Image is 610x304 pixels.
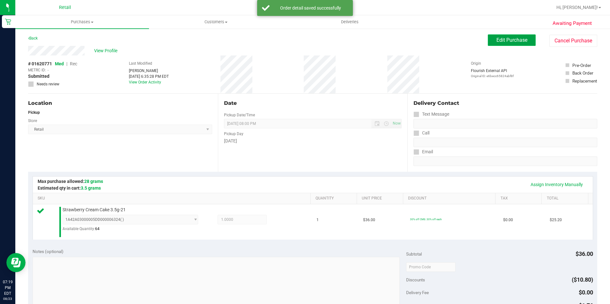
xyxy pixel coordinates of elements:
[501,196,539,201] a: Tax
[37,81,59,87] span: Needs review
[547,196,585,201] a: Total
[15,19,149,25] span: Purchases
[95,227,100,231] span: 64
[273,5,348,11] div: Order detail saved successfully
[413,119,597,128] input: Format: (999) 999-9999
[413,128,429,138] label: Call
[406,262,456,272] input: Promo Code
[84,179,103,184] span: 28 grams
[224,99,402,107] div: Date
[149,19,282,25] span: Customers
[6,253,26,272] iframe: Resource center
[28,36,38,40] a: Back
[28,99,212,107] div: Location
[362,196,400,201] a: Unit Price
[63,207,126,213] span: Strawberry Cream Cake 3.5g-21
[149,15,283,29] a: Customers
[526,179,587,190] a: Assign Inventory Manually
[38,185,101,191] span: Estimated qty in cart:
[28,73,49,80] span: Submitted
[471,74,514,78] p: Original ID: e6becc65824abf8f
[129,74,169,79] div: [DATE] 6:35:28 PM EDT
[413,99,597,107] div: Delivery Contact
[129,61,152,66] label: Last Modified
[55,61,64,66] span: Med
[59,5,71,10] span: Retail
[3,279,12,296] p: 07:19 PM EDT
[576,250,593,257] span: $36.00
[316,217,319,223] span: 1
[496,37,527,43] span: Edit Purchase
[3,296,12,301] p: 08/23
[413,110,449,119] label: Text Message
[550,217,562,223] span: $25.20
[224,138,402,144] div: [DATE]
[5,18,11,25] inline-svg: Retail
[94,47,120,54] span: View Profile
[316,196,354,201] a: Quantity
[28,110,40,115] strong: Pickup
[572,78,597,84] div: Replacement
[410,218,442,221] span: 30% off CMS: 30% off each
[579,289,593,296] span: $0.00
[332,19,367,25] span: Deliveries
[572,62,591,69] div: Pre-Order
[572,70,593,76] div: Back Order
[70,61,77,66] span: Rec
[129,80,161,84] a: View Order Activity
[406,274,425,286] span: Discounts
[66,61,67,66] span: |
[503,217,513,223] span: $0.00
[283,15,417,29] a: Deliveries
[413,138,597,147] input: Format: (999) 999-9999
[572,276,593,283] span: ($10.80)
[28,67,46,73] span: METRC ID:
[553,20,592,27] span: Awaiting Payment
[63,224,205,237] div: Available Quantity:
[28,61,52,67] span: # 01620771
[471,61,481,66] label: Origin
[408,196,493,201] a: Discount
[38,179,103,184] span: Max purchase allowed:
[28,118,37,124] label: Store
[413,147,433,156] label: Email
[33,249,63,254] span: Notes (optional)
[549,35,597,47] button: Cancel Purchase
[406,251,422,257] span: Subtotal
[81,185,101,191] span: 3.5 grams
[224,131,243,137] label: Pickup Day
[406,290,429,295] span: Delivery Fee
[363,217,375,223] span: $36.00
[129,68,169,74] div: [PERSON_NAME]
[471,68,514,78] div: Flourish External API
[556,5,598,10] span: Hi, [PERSON_NAME]!
[224,112,255,118] label: Pickup Date/Time
[488,34,536,46] button: Edit Purchase
[15,15,149,29] a: Purchases
[38,196,308,201] a: SKU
